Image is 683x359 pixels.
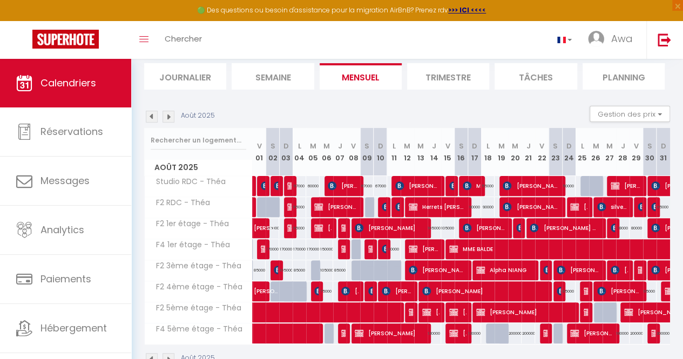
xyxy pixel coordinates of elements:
[562,176,576,196] div: 50000
[146,260,244,272] span: F2 3ème étage - Théa
[364,141,369,151] abbr: S
[287,175,292,196] span: [PERSON_NAME]
[314,218,332,238] span: [PERSON_NAME]
[445,141,450,151] abbr: V
[657,128,670,176] th: 31
[248,281,262,302] a: [PERSON_NAME]
[584,281,588,301] span: [PERSON_NAME]
[409,260,465,280] span: [PERSON_NAME] [PERSON_NAME]
[382,281,412,301] span: [PERSON_NAME]
[145,160,252,175] span: Août 2025
[382,239,386,259] span: [PERSON_NAME] [PERSON_NAME]
[266,128,279,176] th: 02
[449,175,454,196] span: Lallya [PERSON_NAME]
[293,128,306,176] th: 04
[338,141,342,151] abbr: J
[355,218,424,238] span: [PERSON_NAME]
[320,260,333,280] div: 105000
[657,197,670,217] div: 85000
[328,175,358,196] span: [PERSON_NAME]
[630,323,643,343] div: 200000
[360,128,374,176] th: 09
[428,128,441,176] th: 14
[481,176,495,196] div: 55000
[254,275,279,296] span: [PERSON_NAME]
[254,212,279,233] span: [PERSON_NAME]
[549,128,562,176] th: 23
[486,141,490,151] abbr: L
[341,239,346,259] span: [PERSON_NAME]
[638,197,642,217] span: [PERSON_NAME]
[476,302,571,322] span: [PERSON_NAME]
[368,239,373,259] span: KINE SOW
[449,323,466,343] span: [PERSON_NAME]
[274,175,278,196] span: [PERSON_NAME]
[320,281,333,301] div: 75000
[351,141,356,151] abbr: V
[597,197,627,217] span: silver Silver
[530,218,599,238] span: [PERSON_NAME] N’[PERSON_NAME]
[498,141,505,151] abbr: M
[616,323,630,343] div: 180000
[468,323,482,343] div: 120000
[432,141,436,151] abbr: J
[341,218,346,238] span: [PERSON_NAME]
[566,141,572,151] abbr: D
[570,197,587,217] span: [PERSON_NAME] [PERSON_NAME]
[463,218,506,238] span: [PERSON_NAME]
[40,272,91,286] span: Paiements
[638,260,642,280] span: [PERSON_NAME]
[146,239,233,251] span: F4 1er étage - Théa
[347,128,360,176] th: 08
[157,21,210,59] a: Chercher
[658,33,671,46] img: logout
[355,323,424,343] span: [PERSON_NAME]
[508,128,522,176] th: 20
[146,218,232,230] span: F2 1er étage - Théa
[165,33,202,44] span: Chercher
[146,197,213,209] span: F2 RDC - Théa
[616,218,630,238] div: 78000
[392,141,395,151] abbr: L
[441,128,455,176] th: 15
[472,141,477,151] abbr: D
[616,128,630,176] th: 28
[293,176,306,196] div: 67000
[368,281,373,301] span: [PERSON_NAME]
[374,128,387,176] th: 10
[248,176,254,197] a: [PERSON_NAME]
[417,141,424,151] abbr: M
[40,125,103,138] span: Réservations
[455,128,468,176] th: 16
[287,218,292,238] span: BARA MBOUP
[287,197,292,217] span: [PERSON_NAME]
[310,141,316,151] abbr: M
[293,197,306,217] div: 85000
[266,239,279,259] div: 170000
[40,174,90,187] span: Messages
[407,63,489,90] li: Trimestre
[256,141,261,151] abbr: V
[293,218,306,238] div: 95000
[643,281,657,301] div: 95000
[459,141,464,151] abbr: S
[293,260,306,280] div: 85000
[253,260,266,280] div: 85000
[146,281,245,293] span: F2 4ème étage - Théa
[588,31,604,47] img: ...
[603,128,616,176] th: 27
[395,197,400,217] span: [PERSON_NAME]
[643,128,657,176] th: 30
[248,218,262,239] a: [PERSON_NAME]
[468,197,482,217] div: 90000
[320,63,402,90] li: Mensuel
[409,302,413,322] span: [PERSON_NAME]
[526,141,531,151] abbr: J
[40,76,96,90] span: Calendriers
[468,128,482,176] th: 17
[382,197,386,217] span: celine ruget
[279,239,293,259] div: 170000
[40,321,107,335] span: Hébergement
[341,323,346,343] span: [PERSON_NAME]
[553,141,558,151] abbr: S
